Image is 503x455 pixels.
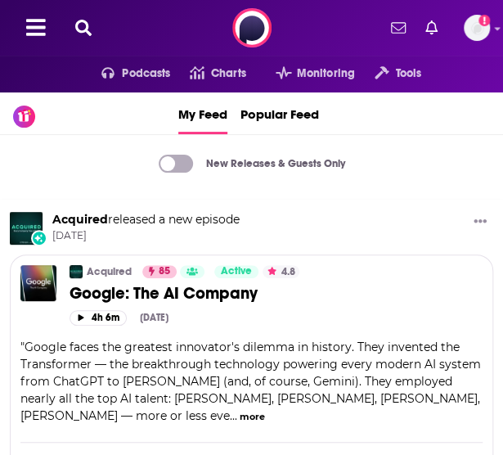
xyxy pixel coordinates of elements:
span: Monitoring [297,62,355,85]
span: Charts [211,62,246,85]
span: Tools [395,62,421,85]
span: My Feed [178,96,227,132]
img: Google: The AI Company [20,265,56,301]
svg: Add a profile image [478,15,490,26]
span: Google faces the greatest innovator's dilemma in history. They invented the Transformer — the bre... [20,340,481,423]
a: Google: The AI Company [70,283,483,304]
span: ... [230,408,237,423]
span: Active [221,264,252,280]
a: Active [214,265,258,278]
a: Popular Feed [240,92,319,134]
button: 4h 6m [70,310,127,326]
img: User Profile [464,15,490,41]
button: open menu [82,61,171,87]
button: open menu [355,61,421,87]
button: Show More Button [467,212,493,232]
span: Podcasts [122,62,170,85]
a: Acquired [87,265,132,278]
a: 85 [142,265,177,278]
img: Acquired [70,265,83,278]
div: New Episode [31,230,47,246]
a: Show notifications dropdown [384,14,412,42]
a: My Feed [178,92,227,134]
div: [DATE] [140,312,168,323]
span: " [20,340,481,423]
img: Podchaser - Follow, Share and Rate Podcasts [232,8,272,47]
button: more [240,410,265,424]
span: Google: The AI Company [70,283,258,304]
span: [DATE] [52,229,240,243]
a: Show notifications dropdown [419,14,444,42]
a: Acquired [52,212,108,227]
button: 4.8 [263,265,300,278]
span: 85 [159,264,170,280]
img: Acquired [10,212,43,245]
a: Logged in as mindyn [464,15,490,41]
span: Popular Feed [240,96,319,132]
a: New Releases & Guests Only [159,155,345,173]
h3: released a new episode [52,212,240,227]
button: open menu [256,61,355,87]
a: Charts [170,61,245,87]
